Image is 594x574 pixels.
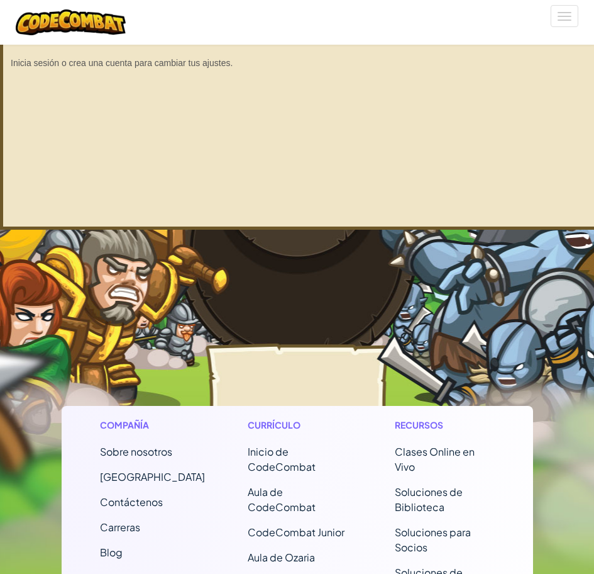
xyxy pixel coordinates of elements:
[248,485,316,514] a: Aula de CodeCombat
[248,419,347,432] h1: Currículo
[248,526,344,539] a: CodeCombat Junior
[100,546,123,559] a: Blog
[100,470,205,483] a: [GEOGRAPHIC_DATA]
[100,419,199,432] h1: Compañía
[395,419,494,432] h1: Recursos
[100,495,163,509] span: Contáctenos
[16,9,126,35] img: CodeCombat logo
[248,551,315,564] a: Aula de Ozaria
[395,485,463,514] a: Soluciones de Biblioteca
[248,445,316,473] span: Inicio de CodeCombat
[395,526,471,554] a: Soluciones para Socios
[100,445,172,458] a: Sobre nosotros
[395,445,475,473] a: Clases Online en Vivo
[100,521,140,534] a: Carreras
